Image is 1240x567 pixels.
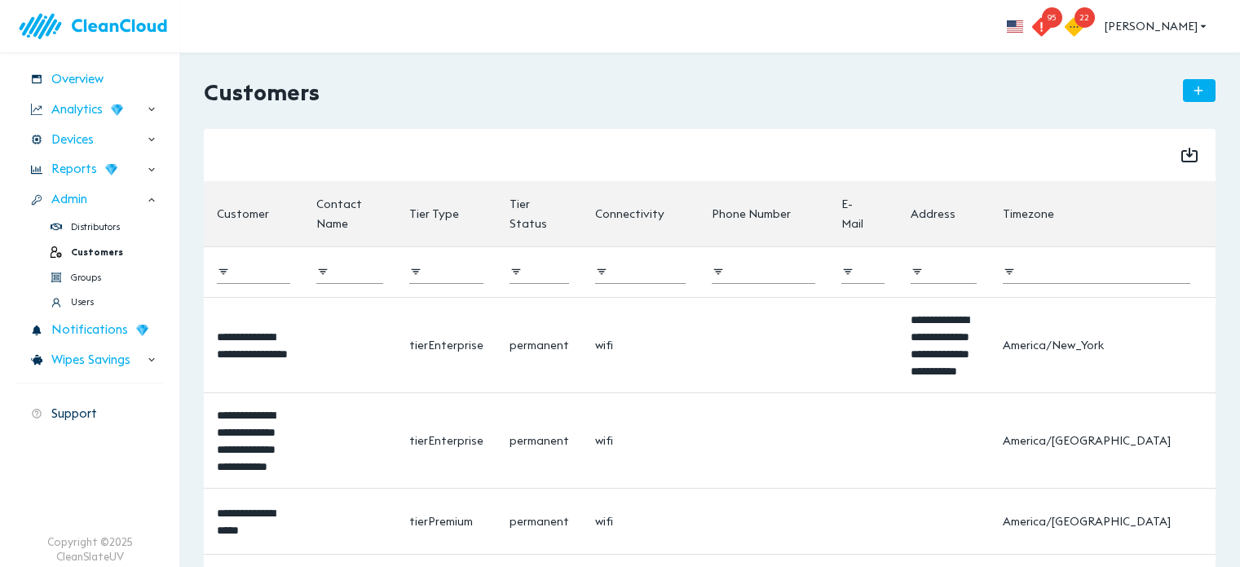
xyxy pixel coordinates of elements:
img: wD3W5TX8dC78QAAAABJRU5ErkJggg== [111,104,123,116]
span: Analytics [51,100,103,119]
span: Reports [51,160,97,179]
span: Wipes Savings [51,351,130,370]
div: Customer [217,204,269,224]
td: permanent [496,488,582,554]
div: Groups [16,266,163,290]
img: logo.83bc1f05.svg [16,3,179,50]
span: E-Mail [841,194,885,233]
span: Connectivity [595,204,686,224]
td: tierPremium [396,488,496,554]
span: Address [911,204,977,224]
span: Support [51,405,97,423]
button: more [997,8,1033,44]
span: Devices [51,131,94,149]
div: Analytics [16,95,163,124]
h2: Customers [204,79,320,106]
button: Add New [1183,79,1216,102]
td: wifi [582,488,699,554]
td: permanent [496,297,582,392]
span: Timezone [1003,204,1075,224]
td: tierEnterprise [396,297,496,392]
span: Customers [71,246,123,259]
span: Admin [51,190,87,209]
span: Users [71,295,94,309]
span: Customer [217,204,290,224]
button: 95 [1033,2,1066,50]
img: flag_us.eb7bbaae.svg [1007,20,1023,33]
span: Overview [51,70,104,89]
div: Distributors [16,215,163,239]
span: Tier Type [409,204,480,224]
span: Groups [71,271,101,285]
span: Phone Number [712,204,812,224]
img: wD3W5TX8dC78QAAAABJRU5ErkJggg== [105,163,117,175]
div: Tier Status [510,194,552,233]
div: Contact Name [316,194,368,233]
div: Notifications [16,316,163,344]
td: permanent [496,392,582,488]
img: wD3W5TX8dC78QAAAABJRU5ErkJggg== [136,324,148,336]
div: Phone Number [712,204,791,224]
div: Devices [16,126,163,154]
span: Tier Status [510,194,569,233]
td: wifi [582,297,699,392]
span: 22 [1075,7,1095,28]
td: tierEnterprise [396,392,496,488]
div: Timezone [1003,204,1054,224]
button: Export [1170,135,1209,175]
div: Copyright © 2025 CleanSlateUV [47,534,133,565]
div: Admin [16,185,163,214]
div: Connectivity [595,204,664,224]
span: [PERSON_NAME] [1105,16,1209,37]
button: 22 [1066,2,1098,50]
span: Contact Name [316,194,383,233]
span: 95 [1042,7,1062,28]
span: Distributors [71,220,120,234]
div: Wipes Savings [16,346,163,374]
td: wifi [582,392,699,488]
div: Reports [16,155,163,184]
div: Overview [16,65,163,94]
div: Customers [16,241,163,264]
div: Users [16,290,163,314]
div: Support [16,400,163,428]
span: Notifications [51,321,128,339]
div: Address [911,204,955,224]
button: [PERSON_NAME] [1098,11,1216,42]
div: Tier Type [409,204,459,224]
div: E-Mail [841,194,867,233]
